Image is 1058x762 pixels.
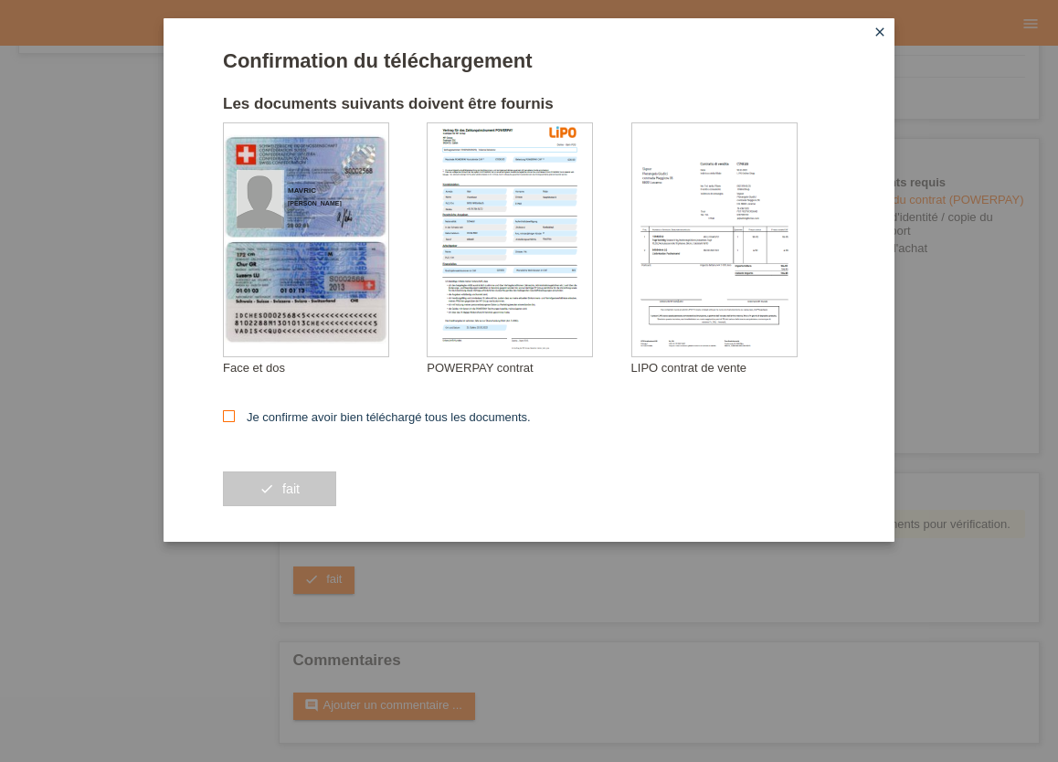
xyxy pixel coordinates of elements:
label: Je confirme avoir bien téléchargé tous les documents. [223,410,531,424]
div: POWERPAY contrat [427,361,630,375]
img: swiss_id_photo_male.png [237,170,284,228]
a: close [868,23,892,44]
h2: Les documents suivants doivent être fournis [223,95,835,122]
h1: Confirmation du téléchargement [223,49,835,72]
div: LIPO contrat de vente [631,361,835,375]
span: fait [282,482,300,496]
img: upload_document_confirmation_type_contract_kkg_whitelabel.png [428,123,592,356]
img: 39073_print.png [549,126,577,138]
i: close [873,25,887,39]
img: upload_document_confirmation_type_receipt_generic.png [632,123,797,356]
button: check fait [223,471,336,506]
div: [PERSON_NAME] [288,200,379,206]
img: upload_document_confirmation_type_id_swiss_empty.png [224,123,388,356]
div: MAVRIC [288,186,379,195]
i: check [259,482,274,496]
div: Face et dos [223,361,427,375]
